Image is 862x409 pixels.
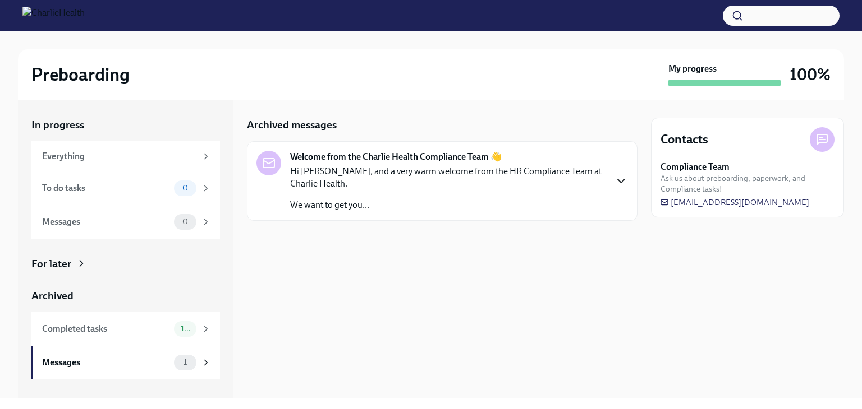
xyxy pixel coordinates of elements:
[290,165,606,190] p: Hi [PERSON_NAME], and a very warm welcome from the HR Compliance Team at Charlie Health.
[790,64,831,85] h3: 100%
[31,257,71,271] div: For later
[31,289,220,303] a: Archived
[290,199,606,211] p: We want to get you...
[31,118,220,132] a: In progress
[31,312,220,346] a: Completed tasks10
[661,173,835,194] span: Ask us about preboarding, paperwork, and Compliance tasks!
[661,197,809,208] a: [EMAIL_ADDRESS][DOMAIN_NAME]
[661,131,708,148] h4: Contacts
[668,63,717,75] strong: My progress
[290,151,502,163] strong: Welcome from the Charlie Health Compliance Team 👋
[42,356,169,369] div: Messages
[42,150,196,162] div: Everything
[42,323,169,335] div: Completed tasks
[31,141,220,171] a: Everything
[661,161,730,173] strong: Compliance Team
[31,205,220,239] a: Messages0
[177,358,194,366] span: 1
[22,7,85,25] img: CharlieHealth
[31,257,220,271] a: For later
[247,118,337,132] h5: Archived messages
[176,184,195,192] span: 0
[31,63,130,86] h2: Preboarding
[42,216,169,228] div: Messages
[42,182,169,194] div: To do tasks
[174,324,196,333] span: 10
[176,217,195,226] span: 0
[31,346,220,379] a: Messages1
[31,171,220,205] a: To do tasks0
